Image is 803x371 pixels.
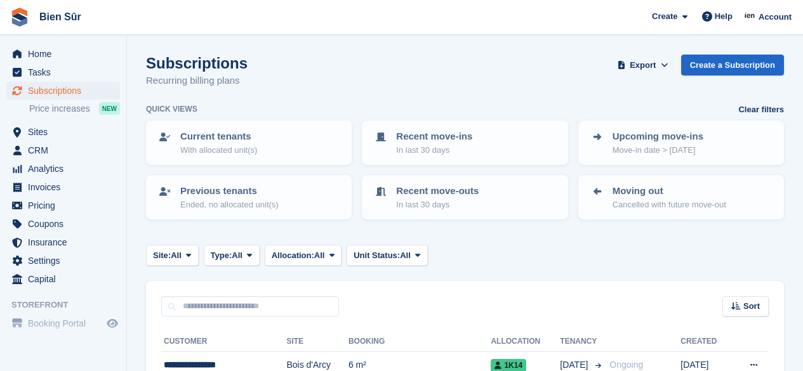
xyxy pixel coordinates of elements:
[6,63,120,81] a: menu
[6,178,120,196] a: menu
[613,129,703,144] p: Upcoming move-ins
[6,141,120,159] a: menu
[146,103,197,115] h6: Quick views
[28,45,104,63] span: Home
[613,144,703,157] p: Move-in date > [DATE]
[560,332,604,352] th: Tenancy
[652,10,677,23] span: Create
[759,11,792,23] span: Account
[286,332,348,352] th: Site
[314,249,325,262] span: All
[28,160,104,178] span: Analytics
[105,316,120,331] a: Preview store
[396,144,472,157] p: In last 30 days
[204,245,260,266] button: Type: All
[147,122,350,164] a: Current tenants With allocated unit(s)
[6,233,120,251] a: menu
[28,252,104,270] span: Settings
[6,45,120,63] a: menu
[6,197,120,214] a: menu
[11,299,126,311] span: Storefront
[28,123,104,141] span: Sites
[6,315,120,332] a: menu
[180,199,279,211] p: Ended, no allocated unit(s)
[211,249,232,262] span: Type:
[28,178,104,196] span: Invoices
[146,74,248,88] p: Recurring billing plans
[580,122,783,164] a: Upcoming move-ins Move-in date > [DATE]
[681,55,784,75] a: Create a Subscription
[580,176,783,218] a: Moving out Cancelled with future move-out
[363,122,566,164] a: Recent move-ins In last 30 days
[180,184,279,199] p: Previous tenants
[6,82,120,100] a: menu
[153,249,171,262] span: Site:
[34,6,86,27] a: Bien Sûr
[99,102,120,115] div: NEW
[28,215,104,233] span: Coupons
[630,59,656,72] span: Export
[180,144,257,157] p: With allocated unit(s)
[146,245,199,266] button: Site: All
[363,176,566,218] a: Recent move-outs In last 30 days
[147,176,350,218] a: Previous tenants Ended, no allocated unit(s)
[28,63,104,81] span: Tasks
[613,184,726,199] p: Moving out
[400,249,411,262] span: All
[6,123,120,141] a: menu
[28,141,104,159] span: CRM
[28,270,104,288] span: Capital
[715,10,733,23] span: Help
[348,332,491,352] th: Booking
[6,252,120,270] a: menu
[613,199,726,211] p: Cancelled with future move-out
[6,160,120,178] a: menu
[347,245,427,266] button: Unit Status: All
[738,103,784,116] a: Clear filters
[28,197,104,214] span: Pricing
[29,101,120,115] a: Price increases NEW
[28,315,104,332] span: Booking Portal
[265,245,342,266] button: Allocation: All
[6,215,120,233] a: menu
[10,8,29,27] img: stora-icon-8386f47178a22dfd0bd8f6a31ec36ba5ce8667c1dd55bd0f319d3a0aa187defe.svg
[396,129,472,144] p: Recent move-ins
[146,55,248,72] h1: Subscriptions
[615,55,671,75] button: Export
[6,270,120,288] a: menu
[680,332,731,352] th: Created
[491,332,560,352] th: Allocation
[171,249,182,262] span: All
[354,249,400,262] span: Unit Status:
[396,184,479,199] p: Recent move-outs
[396,199,479,211] p: In last 30 days
[180,129,257,144] p: Current tenants
[29,103,90,115] span: Price increases
[232,249,242,262] span: All
[272,249,314,262] span: Allocation:
[744,10,757,23] img: Asmaa Habri
[28,233,104,251] span: Insurance
[609,360,643,370] span: Ongoing
[161,332,286,352] th: Customer
[743,300,760,313] span: Sort
[28,82,104,100] span: Subscriptions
